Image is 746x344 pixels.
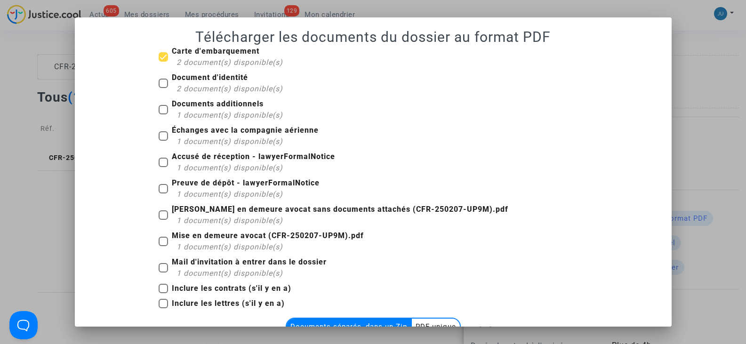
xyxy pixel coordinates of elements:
h1: Télécharger les documents du dossier au format PDF [86,29,660,46]
b: Documents additionnels [172,99,264,108]
b: Document d'identité [172,73,248,82]
b: Mail d'invitation à entrer dans le dossier [172,257,327,266]
b: Inclure les contrats (s'il y en a) [172,284,291,293]
span: 1 document(s) disponible(s) [176,137,283,146]
b: Échanges avec la compagnie aérienne [172,126,319,135]
span: 1 document(s) disponible(s) [176,163,283,172]
multi-toggle-item: PDF unique [412,319,460,335]
span: 1 document(s) disponible(s) [176,242,283,251]
span: 1 document(s) disponible(s) [176,190,283,199]
b: Mise en demeure avocat (CFR-250207-UP9M).pdf [172,231,364,240]
b: Accusé de réception - lawyerFormalNotice [172,152,335,161]
span: 2 document(s) disponible(s) [176,58,283,67]
b: Preuve de dépôt - lawyerFormalNotice [172,178,320,187]
b: Carte d'embarquement [172,47,259,56]
span: 1 document(s) disponible(s) [176,111,283,120]
span: 1 document(s) disponible(s) [176,269,283,278]
b: [PERSON_NAME] en demeure avocat sans documents attachés (CFR-250207-UP9M).pdf [172,205,508,214]
b: Inclure les lettres (s'il y en a) [172,299,285,308]
span: 1 document(s) disponible(s) [176,216,283,225]
multi-toggle-item: Documents séparés, dans un Zip [287,319,412,335]
iframe: Help Scout Beacon - Open [9,311,38,339]
span: 2 document(s) disponible(s) [176,84,283,93]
